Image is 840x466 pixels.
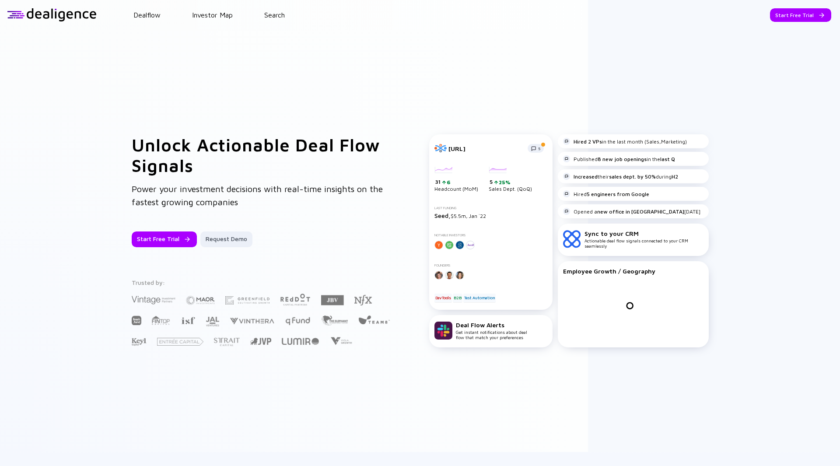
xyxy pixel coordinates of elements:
strong: new office in [GEOGRAPHIC_DATA] [597,208,684,215]
strong: H2 [672,173,678,180]
div: Founders [434,263,547,267]
img: Maor Investments [186,293,215,308]
div: Sync to your CRM [584,230,703,237]
img: Red Dot Capital Partners [280,292,311,306]
img: Vinthera [230,317,274,325]
span: Power your investment decisions with real-time insights on the fastest growing companies [132,184,383,207]
img: JAL Ventures [206,317,219,326]
div: Actionable deal flow signals connected to your CRM seamlessly [584,230,703,249]
div: Sales Dept. (QoQ) [489,167,532,192]
div: Headcount (MoM) [434,167,478,192]
img: Greenfield Partners [225,296,269,305]
img: FINTOP Capital [152,315,170,325]
div: 5 [490,179,532,186]
img: Viola Growth [329,337,353,345]
img: Key1 Capital [132,338,147,346]
a: Investor Map [192,11,233,19]
img: Lumir Ventures [282,338,319,345]
button: Request Demo [200,231,252,247]
img: Jerusalem Venture Partners [250,338,271,345]
div: Opened a [DATE] [563,208,700,215]
div: [URL] [448,145,522,152]
div: Test Automation [463,294,496,302]
div: Deal Flow Alerts [456,321,527,329]
div: in the last month (Sales,Marketing) [563,138,687,145]
div: $5.5m, Jan `22 [434,212,547,219]
div: Published in the [563,155,675,162]
a: Search [264,11,285,19]
div: Employee Growth / Geography [563,267,703,275]
img: Q Fund [285,315,311,326]
strong: 5 engineers from Google [587,191,649,197]
div: 31 [435,179,478,186]
img: JBV Capital [321,294,344,306]
img: Entrée Capital [157,338,203,346]
div: Get instant notifications about deal flow that match your preferences [456,321,527,340]
button: Start Free Trial [770,8,831,22]
div: their during [563,173,678,180]
strong: Hired 2 VPs [574,138,602,145]
strong: last Q [660,156,675,162]
img: Vintage Investment Partners [132,295,175,305]
strong: sales dept. by 50% [609,173,656,180]
div: Trusted by: [132,279,392,286]
img: Strait Capital [214,338,240,346]
div: 6 [446,179,451,186]
div: Last Funding [434,206,547,210]
img: NFX [354,295,372,305]
div: DevTools [434,294,452,302]
div: 25% [498,179,511,186]
h1: Unlock Actionable Deal Flow Signals [132,134,394,175]
span: Seed, [434,212,451,219]
a: Dealflow [133,11,161,19]
img: Israel Secondary Fund [181,316,195,324]
div: Hired [563,190,649,197]
button: Start Free Trial [132,231,197,247]
strong: 8 new job openings [598,156,647,162]
img: Team8 [358,315,390,324]
div: Notable Investors [434,233,547,237]
strong: Increased [574,173,598,180]
img: The Elephant [321,315,348,326]
div: B2B [453,294,462,302]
